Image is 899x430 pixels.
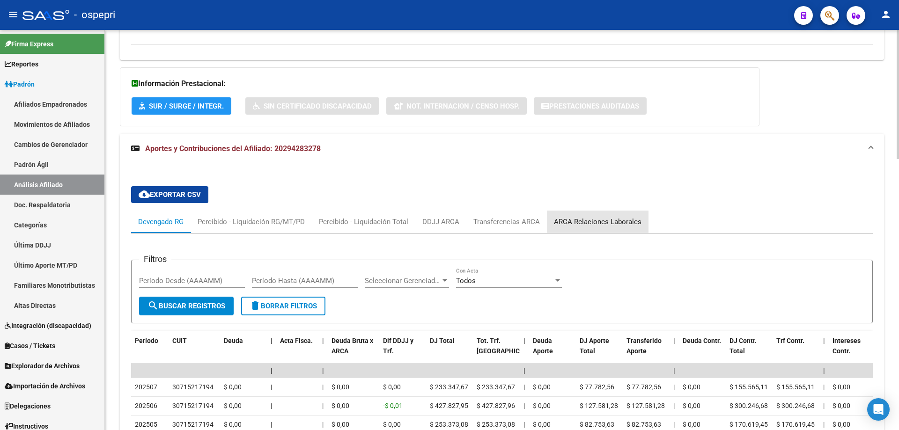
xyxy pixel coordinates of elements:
[145,144,321,153] span: Aportes y Contribuciones del Afiliado: 20294283278
[683,402,700,409] span: $ 0,00
[322,383,324,391] span: |
[135,402,157,409] span: 202506
[477,402,515,409] span: $ 427.827,96
[829,331,876,372] datatable-header-cell: Intereses Contr.
[867,398,890,421] div: Open Intercom Messenger
[5,39,53,49] span: Firma Express
[319,217,408,227] div: Percibido - Liquidación Total
[426,331,473,372] datatable-header-cell: DJ Total
[172,382,214,393] div: 30715217194
[139,189,150,200] mat-icon: cloud_download
[332,402,349,409] span: $ 0,00
[220,331,267,372] datatable-header-cell: Deuda
[833,421,850,428] span: $ 0,00
[456,277,476,285] span: Todos
[430,383,468,391] span: $ 233.347,67
[726,331,773,372] datatable-header-cell: DJ Contr. Total
[383,337,413,355] span: Dif DDJJ y Trf.
[533,337,553,355] span: Deuda Aporte
[5,401,51,411] span: Delegaciones
[172,337,187,344] span: CUIT
[473,217,540,227] div: Transferencias ARCA
[135,383,157,391] span: 202507
[473,331,520,372] datatable-header-cell: Tot. Trf. Bruto
[422,217,459,227] div: DDJJ ARCA
[322,337,324,344] span: |
[131,331,169,372] datatable-header-cell: Período
[576,331,623,372] datatable-header-cell: DJ Aporte Total
[271,402,272,409] span: |
[120,134,884,164] mat-expansion-panel-header: Aportes y Contribuciones del Afiliado: 20294283278
[523,337,525,344] span: |
[683,337,721,344] span: Deuda Contr.
[430,421,468,428] span: $ 253.373,08
[5,361,80,371] span: Explorador de Archivos
[580,337,609,355] span: DJ Aporte Total
[149,102,224,110] span: SUR / SURGE / INTEGR.
[250,300,261,311] mat-icon: delete
[198,217,305,227] div: Percibido - Liquidación RG/MT/PD
[534,97,647,115] button: Prestaciones Auditadas
[833,337,861,355] span: Intereses Contr.
[477,421,515,428] span: $ 253.373,08
[224,421,242,428] span: $ 0,00
[819,331,829,372] datatable-header-cell: |
[523,367,525,374] span: |
[379,331,426,372] datatable-header-cell: Dif DDJJ y Trf.
[833,383,850,391] span: $ 0,00
[406,102,519,110] span: Not. Internacion / Censo Hosp.
[776,383,815,391] span: $ 155.565,11
[147,300,159,311] mat-icon: search
[322,402,324,409] span: |
[529,331,576,372] datatable-header-cell: Deuda Aporte
[271,337,273,344] span: |
[318,331,328,372] datatable-header-cell: |
[833,402,850,409] span: $ 0,00
[250,302,317,310] span: Borrar Filtros
[523,383,525,391] span: |
[683,383,700,391] span: $ 0,00
[673,367,675,374] span: |
[267,331,276,372] datatable-header-cell: |
[276,331,318,372] datatable-header-cell: Acta Fisca.
[5,381,85,391] span: Importación de Archivos
[132,77,748,90] h3: Información Prestacional:
[823,383,825,391] span: |
[5,79,35,89] span: Padrón
[224,337,243,344] span: Deuda
[169,331,220,372] datatable-header-cell: CUIT
[332,421,349,428] span: $ 0,00
[5,321,91,331] span: Integración (discapacidad)
[549,102,639,110] span: Prestaciones Auditadas
[224,383,242,391] span: $ 0,00
[430,402,468,409] span: $ 427.827,95
[533,402,551,409] span: $ 0,00
[386,97,527,115] button: Not. Internacion / Censo Hosp.
[280,337,313,344] span: Acta Fisca.
[241,297,325,315] button: Borrar Filtros
[5,341,55,351] span: Casos / Tickets
[673,421,675,428] span: |
[7,9,19,20] mat-icon: menu
[580,402,618,409] span: $ 127.581,28
[823,402,825,409] span: |
[172,401,214,411] div: 30715217194
[139,297,234,315] button: Buscar Registros
[328,331,379,372] datatable-header-cell: Deuda Bruta x ARCA
[623,331,670,372] datatable-header-cell: Transferido Aporte
[74,5,115,25] span: - ospepri
[776,402,815,409] span: $ 300.246,68
[776,421,815,428] span: $ 170.619,45
[554,217,641,227] div: ARCA Relaciones Laborales
[673,402,675,409] span: |
[730,337,757,355] span: DJ Contr. Total
[135,421,157,428] span: 202505
[673,337,675,344] span: |
[773,331,819,372] datatable-header-cell: Trf Contr.
[132,97,231,115] button: SUR / SURGE / INTEGR.
[322,421,324,428] span: |
[823,337,825,344] span: |
[683,421,700,428] span: $ 0,00
[383,402,403,409] span: -$ 0,01
[730,402,768,409] span: $ 300.246,68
